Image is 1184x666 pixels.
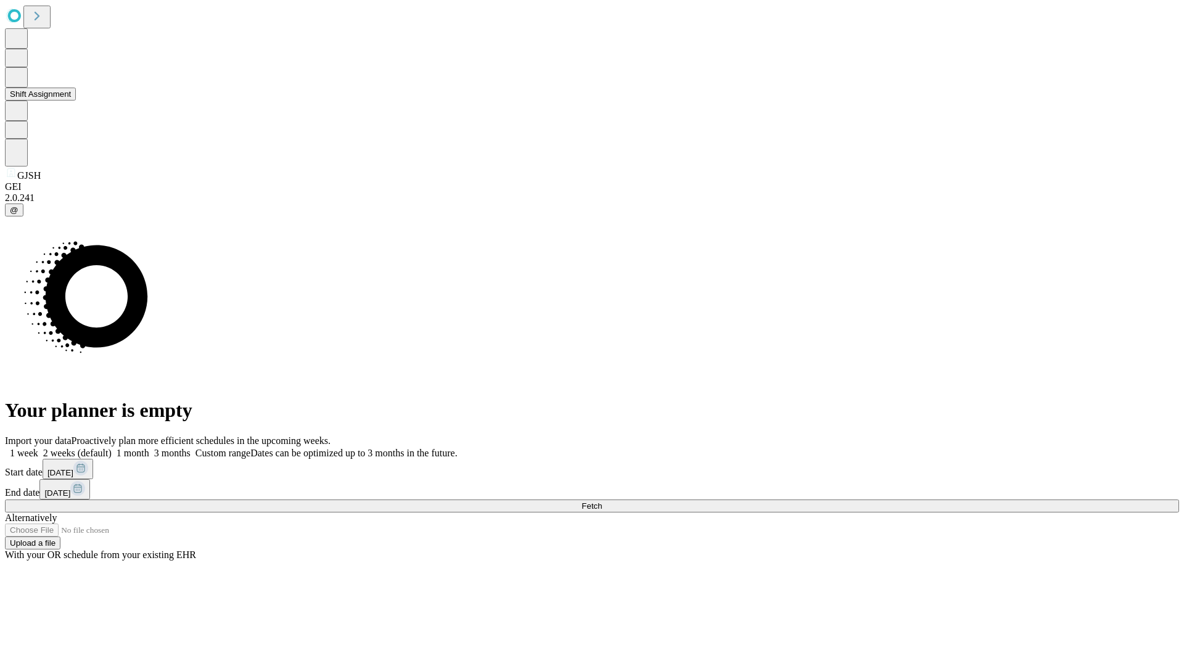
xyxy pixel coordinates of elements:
[5,192,1179,203] div: 2.0.241
[5,181,1179,192] div: GEI
[43,459,93,479] button: [DATE]
[43,448,112,458] span: 2 weeks (default)
[10,205,18,215] span: @
[5,88,76,101] button: Shift Assignment
[44,488,70,498] span: [DATE]
[154,448,191,458] span: 3 months
[582,501,602,511] span: Fetch
[5,499,1179,512] button: Fetch
[5,512,57,523] span: Alternatively
[250,448,457,458] span: Dates can be optimized up to 3 months in the future.
[5,459,1179,479] div: Start date
[5,536,60,549] button: Upload a file
[10,448,38,458] span: 1 week
[17,170,41,181] span: GJSH
[5,479,1179,499] div: End date
[39,479,90,499] button: [DATE]
[5,203,23,216] button: @
[5,399,1179,422] h1: Your planner is empty
[117,448,149,458] span: 1 month
[5,435,72,446] span: Import your data
[5,549,196,560] span: With your OR schedule from your existing EHR
[47,468,73,477] span: [DATE]
[195,448,250,458] span: Custom range
[72,435,331,446] span: Proactively plan more efficient schedules in the upcoming weeks.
